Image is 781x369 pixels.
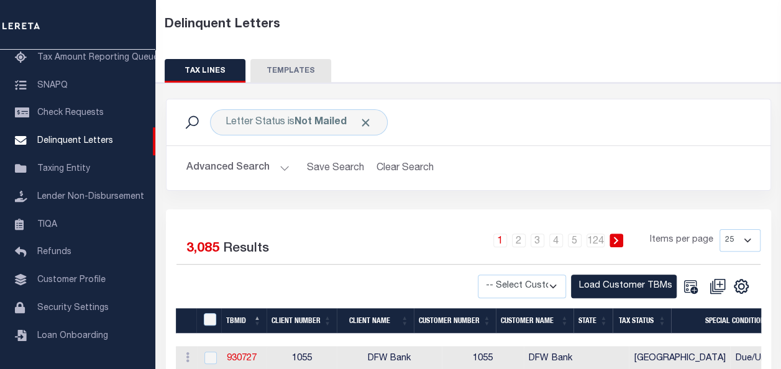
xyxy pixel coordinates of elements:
span: SNAPQ [37,81,68,89]
label: Results [223,239,269,259]
span: Lender Non-Disbursement [37,193,144,201]
span: Customer Profile [37,276,106,285]
a: 4 [549,234,563,247]
span: Delinquent Letters [37,137,113,145]
th: Client Number: activate to sort column ascending [267,308,337,334]
span: 1055 [473,354,493,363]
a: 930727 [227,354,257,363]
a: 124 [587,234,605,247]
span: 1055 [292,354,312,363]
button: TEMPLATES [250,59,331,83]
span: 3,085 [186,242,219,255]
a: 2 [512,234,526,247]
a: 3 [531,234,544,247]
th: STATE: activate to sort column ascending [573,308,613,334]
button: Advanced Search [186,156,290,180]
span: Refunds [37,248,71,257]
th: Tax Status: activate to sort column ascending [613,308,671,334]
button: Save Search [299,156,372,180]
span: Loan Onboarding [37,332,108,340]
th: Customer Name: activate to sort column ascending [496,308,573,334]
span: Tax Amount Reporting Queue [37,53,158,62]
th: Customer Number: activate to sort column ascending [414,308,496,334]
b: Not Mailed [295,117,347,127]
a: 5 [568,234,582,247]
span: TIQA [37,220,57,229]
div: Letter Status is [210,109,388,135]
span: DFW Bank [368,354,411,363]
button: Load Customer TBMs [571,275,677,299]
th: Client Name: activate to sort column ascending [337,308,414,334]
span: Taxing Entity [37,165,90,173]
button: TAX LINES [165,59,245,83]
span: Click to Remove [359,116,372,129]
button: Clear Search [372,156,439,180]
th: TBMID: activate to sort column descending [221,308,267,334]
span: Check Requests [37,109,104,117]
a: 1 [493,234,507,247]
span: Items per page [650,234,713,247]
div: Delinquent Letters [165,16,772,34]
span: Security Settings [37,304,109,312]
